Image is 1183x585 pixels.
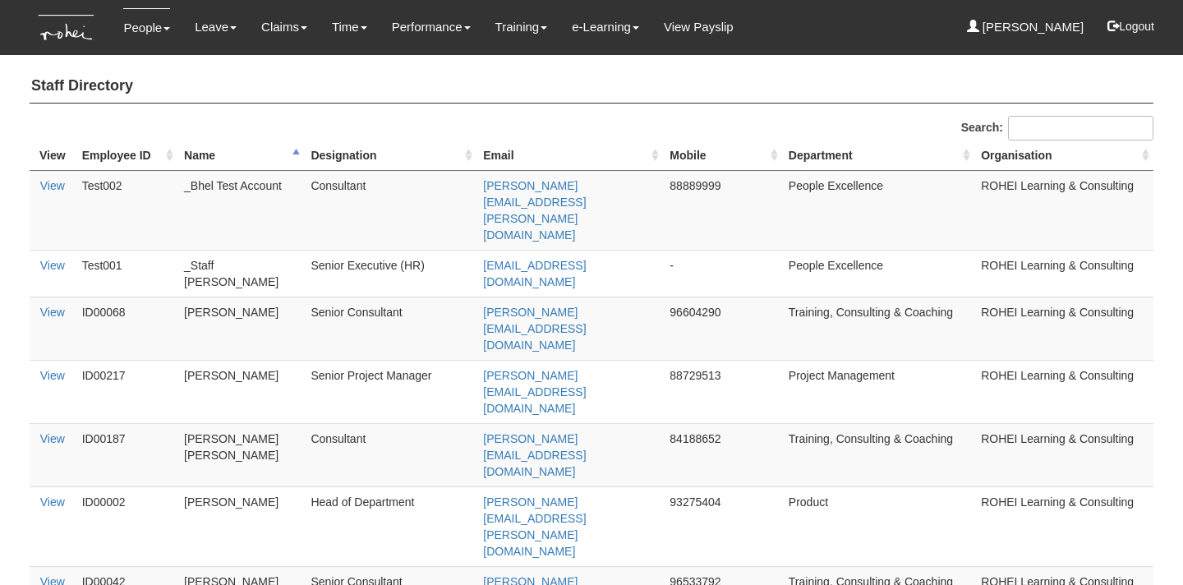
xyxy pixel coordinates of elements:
[177,297,304,360] td: [PERSON_NAME]
[664,8,734,46] a: View Payslip
[967,8,1084,46] a: [PERSON_NAME]
[782,250,974,297] td: People Excellence
[483,432,586,478] a: [PERSON_NAME][EMAIL_ADDRESS][DOMAIN_NAME]
[177,250,304,297] td: _Staff [PERSON_NAME]
[30,140,76,171] th: View
[40,495,65,509] a: View
[304,250,476,297] td: Senior Executive (HR)
[782,486,974,566] td: Product
[483,259,586,288] a: [EMAIL_ADDRESS][DOMAIN_NAME]
[483,369,586,415] a: [PERSON_NAME][EMAIL_ADDRESS][DOMAIN_NAME]
[572,8,639,46] a: e-Learning
[261,8,307,46] a: Claims
[304,297,476,360] td: Senior Consultant
[76,170,177,250] td: Test002
[974,140,1153,171] th: Organisation : activate to sort column ascending
[1114,519,1167,569] iframe: chat widget
[76,423,177,486] td: ID00187
[40,259,65,272] a: View
[392,8,471,46] a: Performance
[304,486,476,566] td: Head of Department
[40,369,65,382] a: View
[483,495,586,558] a: [PERSON_NAME][EMAIL_ADDRESS][PERSON_NAME][DOMAIN_NAME]
[663,250,782,297] td: -
[782,140,974,171] th: Department : activate to sort column ascending
[974,360,1153,423] td: ROHEI Learning & Consulting
[663,486,782,566] td: 93275404
[304,423,476,486] td: Consultant
[304,170,476,250] td: Consultant
[974,170,1153,250] td: ROHEI Learning & Consulting
[195,8,237,46] a: Leave
[76,250,177,297] td: Test001
[782,360,974,423] td: Project Management
[40,432,65,445] a: View
[177,170,304,250] td: _Bhel Test Account
[974,423,1153,486] td: ROHEI Learning & Consulting
[974,250,1153,297] td: ROHEI Learning & Consulting
[76,297,177,360] td: ID00068
[782,297,974,360] td: Training, Consulting & Coaching
[476,140,663,171] th: Email : activate to sort column ascending
[663,360,782,423] td: 88729513
[40,306,65,319] a: View
[40,179,65,192] a: View
[177,486,304,566] td: [PERSON_NAME]
[1008,116,1153,140] input: Search:
[663,170,782,250] td: 88889999
[1096,7,1166,46] button: Logout
[663,140,782,171] th: Mobile : activate to sort column ascending
[177,360,304,423] td: [PERSON_NAME]
[663,423,782,486] td: 84188652
[123,8,170,47] a: People
[304,360,476,423] td: Senior Project Manager
[782,170,974,250] td: People Excellence
[495,8,548,46] a: Training
[177,423,304,486] td: [PERSON_NAME] [PERSON_NAME]
[30,70,1153,104] h4: Staff Directory
[663,297,782,360] td: 96604290
[961,116,1153,140] label: Search:
[974,486,1153,566] td: ROHEI Learning & Consulting
[177,140,304,171] th: Name : activate to sort column descending
[483,179,586,242] a: [PERSON_NAME][EMAIL_ADDRESS][PERSON_NAME][DOMAIN_NAME]
[332,8,367,46] a: Time
[76,486,177,566] td: ID00002
[76,140,177,171] th: Employee ID: activate to sort column ascending
[974,297,1153,360] td: ROHEI Learning & Consulting
[483,306,586,352] a: [PERSON_NAME][EMAIL_ADDRESS][DOMAIN_NAME]
[782,423,974,486] td: Training, Consulting & Coaching
[76,360,177,423] td: ID00217
[304,140,476,171] th: Designation : activate to sort column ascending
